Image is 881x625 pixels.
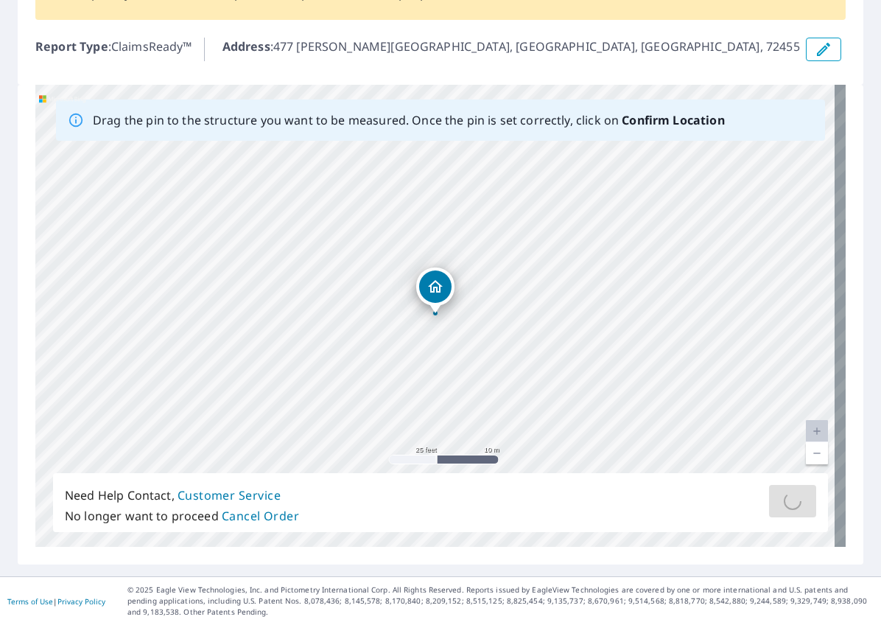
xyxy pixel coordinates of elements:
[622,112,724,128] b: Confirm Location
[127,584,874,618] p: © 2025 Eagle View Technologies, Inc. and Pictometry International Corp. All Rights Reserved. Repo...
[57,596,105,607] a: Privacy Policy
[806,442,828,464] a: Current Level 20, Zoom Out
[7,597,105,606] p: |
[806,420,828,442] a: Current Level 20, Zoom In Disabled
[35,38,192,61] p: : ClaimsReady™
[222,38,800,61] p: : 477 [PERSON_NAME][GEOGRAPHIC_DATA], [GEOGRAPHIC_DATA], [GEOGRAPHIC_DATA], 72455
[7,596,53,607] a: Terms of Use
[416,268,454,313] div: Dropped pin, building 1, Residential property, 477 harper cemetery Pocahontas, AR 72455
[222,38,270,55] b: Address
[65,506,299,526] p: No longer want to proceed
[222,506,300,526] button: Cancel Order
[65,485,299,506] p: Need Help Contact,
[93,111,725,129] p: Drag the pin to the structure you want to be measured. Once the pin is set correctly, click on
[178,485,281,506] button: Customer Service
[35,38,108,55] b: Report Type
